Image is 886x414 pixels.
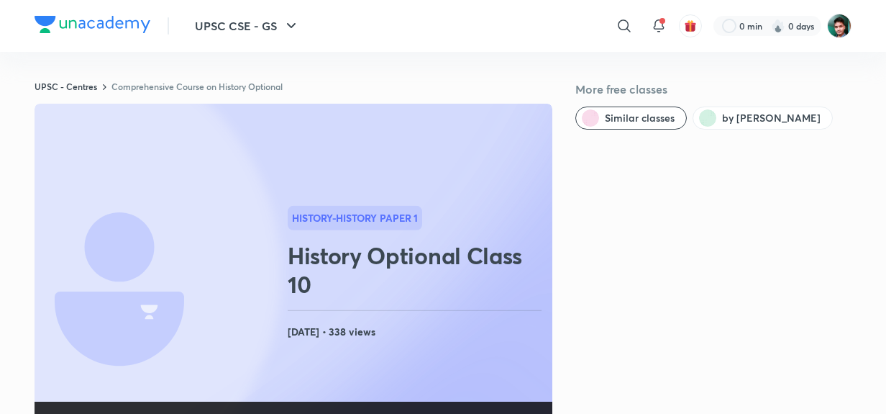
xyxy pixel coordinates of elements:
img: Avinash Gupta [827,14,851,38]
a: UPSC - Centres [35,81,97,92]
img: Company Logo [35,16,150,33]
h5: More free classes [575,81,851,98]
button: UPSC CSE - GS [186,12,309,40]
h4: [DATE] • 338 views [288,323,547,341]
button: avatar [679,14,702,37]
span: Similar classes [605,111,675,125]
a: Company Logo [35,16,150,37]
button: by K Kirthika [693,107,833,130]
button: Similar classes [575,107,687,130]
img: avatar [684,19,697,32]
a: Comprehensive Course on History Optional [111,81,283,92]
h2: History Optional Class 10 [288,241,547,299]
img: streak [771,19,785,33]
span: by K Kirthika [722,111,821,125]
